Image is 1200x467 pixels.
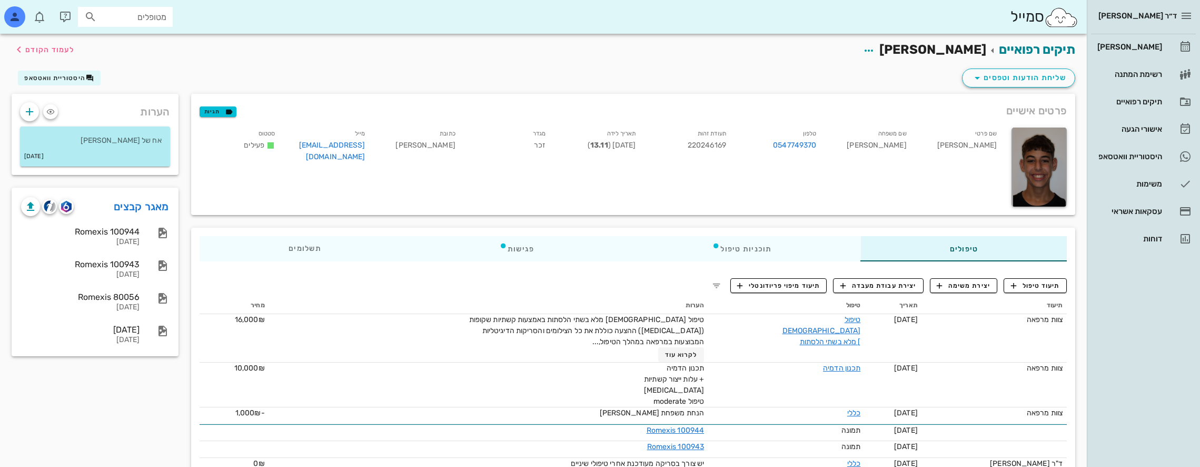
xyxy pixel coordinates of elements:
[395,141,455,150] span: [PERSON_NAME]
[825,125,915,169] div: [PERSON_NAME]
[644,364,704,406] span: תכנון הדמיה + עלות ייצור קשתיות [MEDICAL_DATA] טיפול moderate
[464,125,554,169] div: זכר
[1010,6,1078,28] div: סמייל
[1044,7,1078,28] img: SmileCloud logo
[1095,235,1162,243] div: דוחות
[1095,70,1162,79] div: רשימת המתנה
[894,426,918,435] span: [DATE]
[244,141,264,150] span: פעילים
[894,442,918,451] span: [DATE]
[1091,144,1196,169] a: היסטוריית וואטסאפ
[1004,278,1067,293] button: תיעוד טיפול
[1098,11,1177,21] span: ד״ר [PERSON_NAME]
[1091,34,1196,60] a: [PERSON_NAME]
[823,364,860,373] a: תכנון הדמיה
[1006,102,1067,119] span: פרטים אישיים
[1095,207,1162,216] div: עסקאות אשראי
[289,245,321,252] span: תשלומים
[590,141,608,150] strong: 13.11
[1091,116,1196,142] a: אישורי הגעה
[44,200,56,212] img: cliniview logo
[782,315,861,346] a: טיפול [DEMOGRAPHIC_DATA] מלא בשתי הלסתות
[841,442,861,451] span: תמונה
[59,199,74,214] button: romexis logo
[588,141,636,150] span: [DATE] ( )
[971,72,1066,84] span: שליחת הודעות וטפסים
[878,130,907,137] small: שם משפחה
[21,325,140,335] div: [DATE]
[926,314,1063,325] div: צוות מרפאה
[200,106,236,117] button: תגיות
[31,8,37,15] span: תג
[114,198,169,215] a: מאגר קבצים
[879,42,986,57] span: [PERSON_NAME]
[440,130,455,137] small: כתובת
[865,297,922,314] th: תאריך
[269,297,708,314] th: הערות
[841,426,861,435] span: תמונה
[1091,226,1196,251] a: דוחות
[999,42,1075,57] a: תיקים רפואיים
[658,347,704,362] button: לקרוא עוד
[234,364,265,373] span: 10,000₪
[1095,125,1162,133] div: אישורי הגעה
[1091,62,1196,87] a: רשימת המתנה
[623,236,860,261] div: תוכניות טיפול
[860,236,1067,261] div: טיפולים
[975,130,997,137] small: שם פרטי
[930,278,998,293] button: יצירת משימה
[922,297,1067,314] th: תיעוד
[410,236,623,261] div: פגישות
[1091,171,1196,197] a: משימות
[607,130,636,137] small: תאריך לידה
[894,364,918,373] span: [DATE]
[1095,180,1162,188] div: משימות
[1091,199,1196,224] a: עסקאות אשראי
[299,141,365,161] a: [EMAIL_ADDRESS][DOMAIN_NAME]
[533,130,546,137] small: מגדר
[915,125,1005,169] div: [PERSON_NAME]
[204,107,232,116] span: תגיות
[730,278,827,293] button: תיעוד מיפוי פריודונטלי
[840,281,916,290] span: יצירת עבודת מעבדה
[24,74,85,82] span: היסטוריית וואטסאפ
[926,407,1063,419] div: צוות מרפאה
[773,140,816,151] a: 0547749370
[688,141,726,150] span: 220246169
[847,408,860,417] a: כללי
[1091,89,1196,114] a: תיקים רפואיים
[469,315,704,346] span: טיפול [DEMOGRAPHIC_DATA] מלא בשתי הלסתות באמצעות קשתיות שקופות ([MEDICAL_DATA]) ההצעה כוללת את כל...
[926,363,1063,374] div: צוות מרפאה
[13,40,74,59] button: לעמוד הקודם
[803,130,817,137] small: טלפון
[894,315,918,324] span: [DATE]
[21,238,140,247] div: [DATE]
[894,408,918,417] span: [DATE]
[12,94,178,124] div: הערות
[600,408,704,417] span: הנחת משפחת [PERSON_NAME]
[18,71,101,85] button: היסטוריית וואטסאפ
[665,351,698,358] span: לקרוא עוד
[24,151,44,162] small: [DATE]
[1095,43,1162,51] div: [PERSON_NAME]
[21,292,140,302] div: Romexis 80056
[21,303,140,312] div: [DATE]
[355,130,365,137] small: מייל
[21,259,140,269] div: Romexis 100943
[647,426,704,435] a: Romexis 100944
[21,336,140,345] div: [DATE]
[708,297,865,314] th: טיפול
[259,130,275,137] small: סטטוס
[937,281,990,290] span: יצירת משימה
[833,278,923,293] button: יצירת עבודת מעבדה
[1095,152,1162,161] div: היסטוריית וואטסאפ
[235,315,265,324] span: 16,000₪
[42,199,57,214] button: cliniview logo
[28,135,162,147] p: אח של [PERSON_NAME]
[21,270,140,279] div: [DATE]
[1011,281,1060,290] span: תיעוד טיפול
[21,227,140,237] div: Romexis 100944
[200,297,269,314] th: מחיר
[235,408,265,417] span: -1,000₪
[962,69,1075,87] button: שליחת הודעות וטפסים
